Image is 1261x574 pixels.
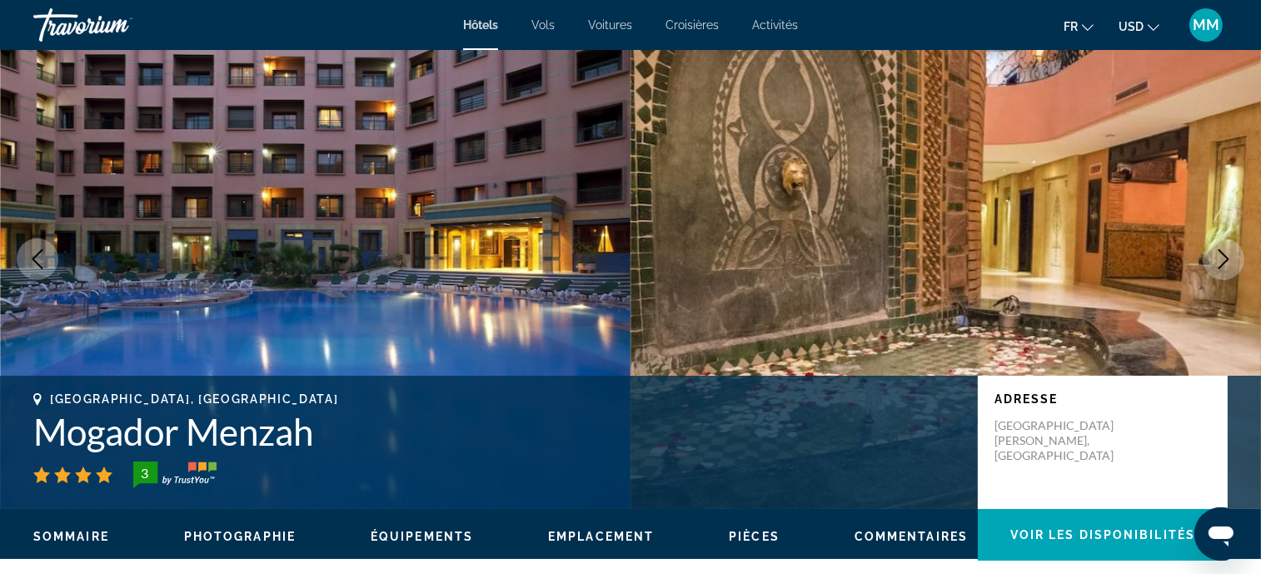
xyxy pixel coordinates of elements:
button: Équipements [371,529,473,544]
button: Commentaires [855,529,968,544]
a: Voitures [588,18,632,32]
img: trustyou-badge-hor.svg [133,462,217,488]
a: Croisières [665,18,719,32]
a: Activités [752,18,798,32]
button: Sommaire [33,529,109,544]
span: Commentaires [855,530,968,543]
span: Sommaire [33,530,109,543]
span: [GEOGRAPHIC_DATA], [GEOGRAPHIC_DATA] [50,392,338,406]
span: USD [1119,20,1144,33]
a: Travorium [33,3,200,47]
p: [GEOGRAPHIC_DATA][PERSON_NAME], [GEOGRAPHIC_DATA] [994,418,1128,463]
span: MM [1193,17,1219,33]
button: Emplacement [548,529,654,544]
button: User Menu [1184,7,1228,42]
a: Hôtels [463,18,498,32]
p: Adresse [994,392,1211,406]
span: fr [1064,20,1078,33]
span: Photographie [184,530,296,543]
button: Photographie [184,529,296,544]
div: 3 [128,463,162,483]
iframe: Bouton de lancement de la fenêtre de messagerie [1194,507,1248,561]
span: Équipements [371,530,473,543]
button: Next image [1203,238,1244,280]
button: Voir les disponibilités [978,509,1228,561]
button: Change currency [1119,14,1159,38]
button: Pièces [729,529,780,544]
span: Pièces [729,530,780,543]
span: Emplacement [548,530,654,543]
a: Vols [531,18,555,32]
button: Change language [1064,14,1094,38]
button: Previous image [17,238,58,280]
h1: Mogador Menzah [33,410,961,453]
span: Voir les disponibilités [1010,528,1195,542]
